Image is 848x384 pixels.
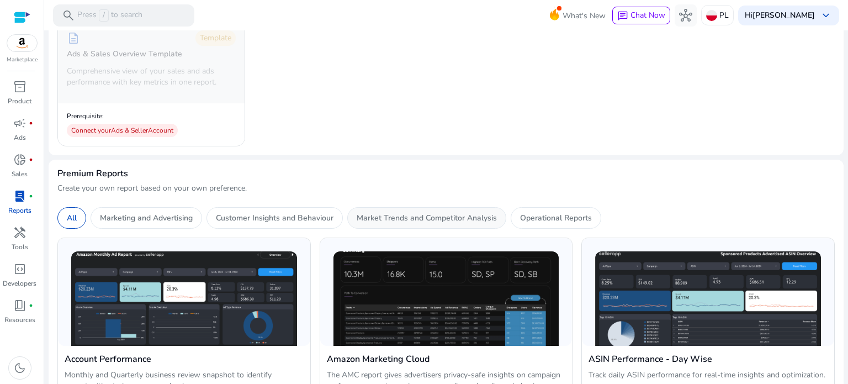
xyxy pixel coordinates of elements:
[675,4,697,27] button: hub
[57,169,128,179] h4: Premium Reports
[29,157,33,162] span: fiber_manual_record
[29,121,33,125] span: fiber_manual_record
[617,10,628,22] span: chat
[14,133,26,143] p: Ads
[327,353,566,366] h4: Amazon Marketing Cloud
[67,66,236,88] p: Comprehensive view of your sales and ads performance with key metrics in one report.
[7,35,37,51] img: amazon.svg
[13,226,26,239] span: handyman
[7,56,38,64] p: Marketplace
[100,212,193,224] p: Marketing and Advertising
[589,353,828,366] h4: ASIN Performance - Day Wise
[13,117,26,130] span: campaign
[752,10,815,20] b: [PERSON_NAME]
[57,183,835,194] p: Create your own report based on your own preference.
[8,206,31,215] p: Reports
[819,9,833,22] span: keyboard_arrow_down
[679,9,692,22] span: hub
[4,315,35,325] p: Resources
[99,9,109,22] span: /
[12,169,28,179] p: Sales
[62,9,75,22] span: search
[67,50,182,59] h5: Ads & Sales Overview Template
[706,10,717,21] img: pl.svg
[745,12,815,19] p: Hi
[67,124,178,137] div: Connect your Ads & Seller Account
[77,9,142,22] p: Press to search
[630,10,665,20] span: Chat Now
[67,212,77,224] p: All
[8,96,31,106] p: Product
[3,278,36,288] p: Developers
[612,7,670,24] button: chatChat Now
[67,112,178,120] p: Prerequisite:
[13,153,26,166] span: donut_small
[357,212,497,224] p: Market Trends and Competitor Analysis
[13,262,26,276] span: code_blocks
[29,194,33,198] span: fiber_manual_record
[589,370,828,381] p: Track daily ASIN performance for real-time insights and optimization.
[29,303,33,308] span: fiber_manual_record
[12,242,28,252] p: Tools
[67,31,80,45] span: description
[13,299,26,312] span: book_4
[216,212,333,224] p: Customer Insights and Behaviour
[13,361,26,375] span: dark_mode
[195,30,236,46] div: Template
[520,212,592,224] p: Operational Reports
[13,80,26,93] span: inventory_2
[719,6,729,25] p: PL
[13,190,26,203] span: lab_profile
[65,353,304,366] h4: Account Performance
[563,6,606,25] span: What's New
